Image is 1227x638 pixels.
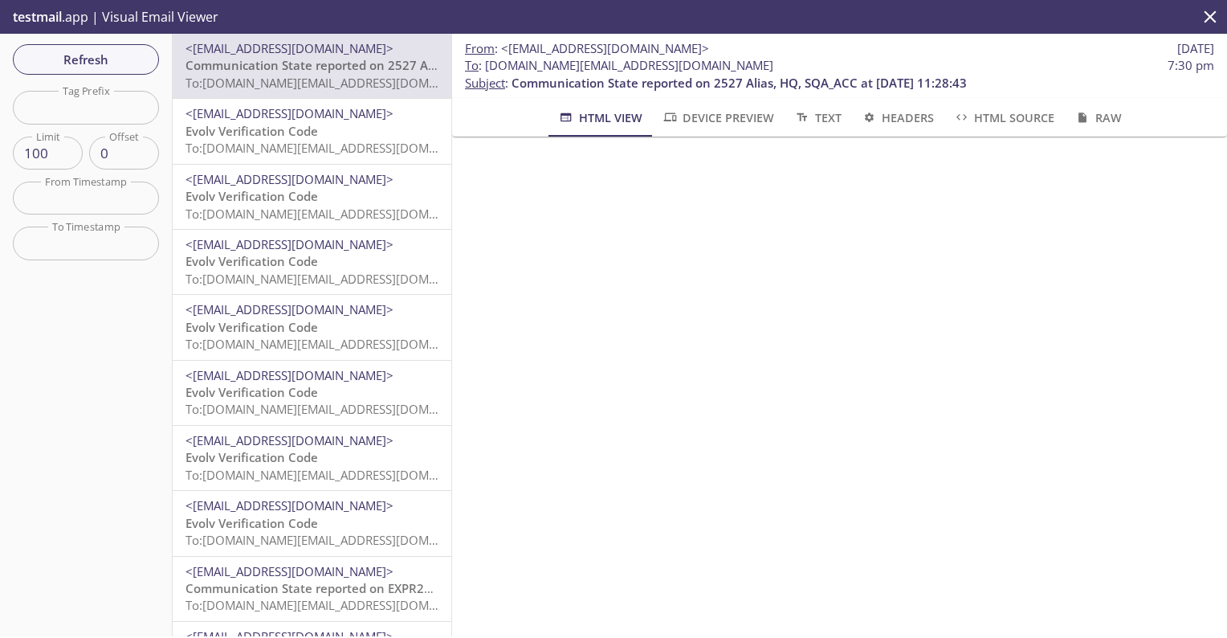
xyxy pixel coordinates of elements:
[185,515,318,531] span: Evolv Verification Code
[185,140,491,156] span: To: [DOMAIN_NAME][EMAIL_ADDRESS][DOMAIN_NAME]
[465,57,1214,92] p: :
[185,301,393,317] span: <[EMAIL_ADDRESS][DOMAIN_NAME]>
[465,57,479,73] span: To
[185,319,318,335] span: Evolv Verification Code
[185,206,491,222] span: To: [DOMAIN_NAME][EMAIL_ADDRESS][DOMAIN_NAME]
[512,75,967,91] span: Communication State reported on 2527 Alias, HQ, SQA_ACC at [DATE] 11:28:43
[465,40,709,57] span: :
[185,105,393,121] span: <[EMAIL_ADDRESS][DOMAIN_NAME]>
[662,108,774,128] span: Device Preview
[173,99,451,163] div: <[EMAIL_ADDRESS][DOMAIN_NAME]>Evolv Verification CodeTo:[DOMAIN_NAME][EMAIL_ADDRESS][DOMAIN_NAME]
[185,123,318,139] span: Evolv Verification Code
[185,467,491,483] span: To: [DOMAIN_NAME][EMAIL_ADDRESS][DOMAIN_NAME]
[501,40,709,56] span: <[EMAIL_ADDRESS][DOMAIN_NAME]>
[185,497,393,513] span: <[EMAIL_ADDRESS][DOMAIN_NAME]>
[185,40,393,56] span: <[EMAIL_ADDRESS][DOMAIN_NAME]>
[185,271,491,287] span: To: [DOMAIN_NAME][EMAIL_ADDRESS][DOMAIN_NAME]
[465,40,495,56] span: From
[173,165,451,229] div: <[EMAIL_ADDRESS][DOMAIN_NAME]>Evolv Verification CodeTo:[DOMAIN_NAME][EMAIL_ADDRESS][DOMAIN_NAME]
[1074,108,1121,128] span: Raw
[173,426,451,490] div: <[EMAIL_ADDRESS][DOMAIN_NAME]>Evolv Verification CodeTo:[DOMAIN_NAME][EMAIL_ADDRESS][DOMAIN_NAME]
[185,57,641,73] span: Communication State reported on 2527 Alias, HQ, SQA_ACC at [DATE] 11:28:43
[793,108,841,128] span: Text
[861,108,934,128] span: Headers
[1177,40,1214,57] span: [DATE]
[13,8,62,26] span: testmail
[465,75,505,91] span: Subject
[173,361,451,425] div: <[EMAIL_ADDRESS][DOMAIN_NAME]>Evolv Verification CodeTo:[DOMAIN_NAME][EMAIL_ADDRESS][DOMAIN_NAME]
[185,432,393,448] span: <[EMAIL_ADDRESS][DOMAIN_NAME]>
[557,108,642,128] span: HTML View
[465,57,773,74] span: : [DOMAIN_NAME][EMAIL_ADDRESS][DOMAIN_NAME]
[185,75,491,91] span: To: [DOMAIN_NAME][EMAIL_ADDRESS][DOMAIN_NAME]
[185,384,318,400] span: Evolv Verification Code
[185,236,393,252] span: <[EMAIL_ADDRESS][DOMAIN_NAME]>
[173,557,451,621] div: <[EMAIL_ADDRESS][DOMAIN_NAME]>Communication State reported on EXPR200011CT, HQ, Evolv Technology ...
[185,401,491,417] span: To: [DOMAIN_NAME][EMAIL_ADDRESS][DOMAIN_NAME]
[953,108,1054,128] span: HTML Source
[185,597,491,613] span: To: [DOMAIN_NAME][EMAIL_ADDRESS][DOMAIN_NAME]
[185,580,714,596] span: Communication State reported on EXPR200011CT, HQ, Evolv Technology at [DATE] 11:56:36
[173,230,451,294] div: <[EMAIL_ADDRESS][DOMAIN_NAME]>Evolv Verification CodeTo:[DOMAIN_NAME][EMAIL_ADDRESS][DOMAIN_NAME]
[185,188,318,204] span: Evolv Verification Code
[185,449,318,465] span: Evolv Verification Code
[173,34,451,98] div: <[EMAIL_ADDRESS][DOMAIN_NAME]>Communication State reported on 2527 Alias, HQ, SQA_ACC at [DATE] 1...
[173,491,451,555] div: <[EMAIL_ADDRESS][DOMAIN_NAME]>Evolv Verification CodeTo:[DOMAIN_NAME][EMAIL_ADDRESS][DOMAIN_NAME]
[173,295,451,359] div: <[EMAIL_ADDRESS][DOMAIN_NAME]>Evolv Verification CodeTo:[DOMAIN_NAME][EMAIL_ADDRESS][DOMAIN_NAME]
[185,171,393,187] span: <[EMAIL_ADDRESS][DOMAIN_NAME]>
[185,253,318,269] span: Evolv Verification Code
[185,336,491,352] span: To: [DOMAIN_NAME][EMAIL_ADDRESS][DOMAIN_NAME]
[26,49,146,70] span: Refresh
[185,532,491,548] span: To: [DOMAIN_NAME][EMAIL_ADDRESS][DOMAIN_NAME]
[13,44,159,75] button: Refresh
[185,563,393,579] span: <[EMAIL_ADDRESS][DOMAIN_NAME]>
[185,367,393,383] span: <[EMAIL_ADDRESS][DOMAIN_NAME]>
[1168,57,1214,74] span: 7:30 pm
